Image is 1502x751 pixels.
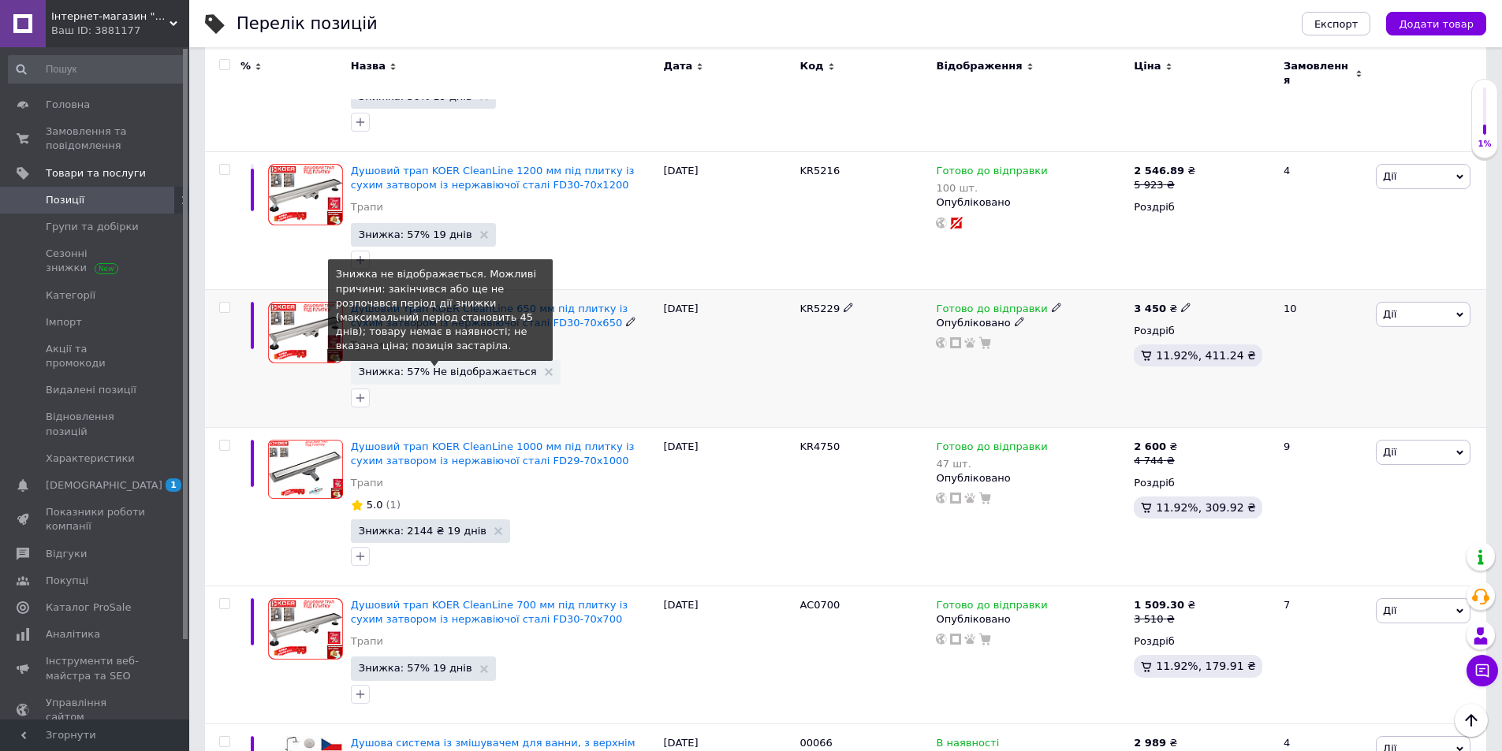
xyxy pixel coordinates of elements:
span: 11.92%, 309.92 ₴ [1156,501,1256,514]
span: Групи та добірки [46,220,139,234]
span: [DEMOGRAPHIC_DATA] [46,478,162,493]
span: Готово до відправки [936,441,1047,457]
span: 00066 [800,737,833,749]
div: Ваш ID: 3881177 [51,24,189,38]
span: Показники роботи компанії [46,505,146,534]
span: Інструменти веб-майстра та SEO [46,654,146,682]
button: Експорт [1302,12,1371,35]
span: Дата [664,59,693,73]
span: Товари та послуги [46,166,146,180]
div: 1% [1472,139,1497,150]
button: Чат з покупцем [1467,655,1498,686]
img: Душевой трап KOER CleanLine 1200 мм под плитку с сухим затвором из нержавеющей стали FD30-70x1200 [268,164,343,225]
div: Роздріб [1134,324,1270,338]
span: Відгуки [46,547,87,561]
b: 2 600 [1134,441,1166,452]
div: 7 [1274,586,1372,723]
span: 5.0 [367,499,383,511]
img: Душевой трап KOER CleanLine 650 мм под плитку с сухим затвором из нержавеющей стали FD30-70x650 [268,302,343,363]
span: Замовлення [1284,59,1351,87]
span: Дії [1383,308,1396,320]
span: (1) [386,499,401,511]
span: Готово до відправки [936,165,1047,181]
span: 11.92%, 411.24 ₴ [1156,349,1256,362]
div: 10 [1274,289,1372,427]
div: 47 шт. [936,458,1047,470]
span: Додати товар [1399,18,1474,30]
span: Позиції [46,193,84,207]
div: [DATE] [660,289,796,427]
span: Відображення [936,59,1022,73]
button: Наверх [1455,704,1488,737]
span: Ціна [1134,59,1161,73]
span: % [240,59,251,73]
img: Душевой трап KOER CleanLine 700 мм под плитку с сухим затвором из нержавеющей стали FD30-70x700 [268,598,343,660]
input: Пошук [8,55,186,84]
div: [DATE] [660,152,796,290]
a: Душовий трап KOER CleanLine 1200 мм під плитку із сухим затвором із нержавіючої сталі FD30-70x1200 [351,165,635,191]
div: [DATE] [660,586,796,723]
span: Головна [46,98,90,112]
div: ₴ [1134,440,1177,454]
span: Акції та промокоди [46,342,146,370]
span: AC0700 [800,599,840,611]
div: Знижка не відображається. Можливі причини: закінчився або ще не розпочався період дії знижки (мак... [336,267,545,353]
b: 1 509.30 [1134,599,1184,611]
div: ₴ [1134,736,1177,750]
div: Опубліковано [936,316,1126,330]
span: Аналітика [46,627,100,641]
div: 3 510 ₴ [1134,612,1195,626]
div: Роздріб [1134,200,1270,214]
span: Дії [1383,446,1396,458]
a: Трапи [351,634,383,649]
span: Знижка: 57% 19 днів [359,663,472,673]
div: 9 [1274,427,1372,586]
span: KR5229 [800,303,840,314]
div: Перелік позицій [237,16,378,32]
div: Роздріб [1134,476,1270,490]
div: 4 744 ₴ [1134,454,1177,468]
button: Додати товар [1386,12,1486,35]
div: 5 923 ₴ [1134,178,1195,192]
a: Душовий трап KOER CleanLine 700 мм під плитку із сухим затвором із нержавіючої сталі FD30-70x700 [351,599,628,625]
span: Знижка: 57% Не відображається [359,366,537,377]
span: 1 [166,478,181,492]
span: Покупці [46,574,88,588]
a: Душовий трап KOER CleanLine 1000 мм під плитку із сухим затвором із нержавіючої сталі FD29-70x1000 [351,441,635,467]
div: 100 шт. [936,182,1047,194]
div: ₴ [1134,164,1195,178]
span: Готово до відправки [936,599,1047,615]
img: Душевой трап KOER CleanLine 1000 мм под плитку с сухим затвором из нержавеющей стали FD29-70x1000 [268,440,343,500]
span: Замовлення та повідомлення [46,125,146,153]
div: ₴ [1134,598,1195,612]
span: Імпорт [46,315,82,329]
div: Опубліковано [936,195,1126,210]
span: Код [800,59,824,73]
span: Управління сайтом [46,696,146,724]
a: Трапи [351,476,383,490]
b: 2 989 [1134,737,1166,749]
span: Знижка: 50% 19 днів [359,91,472,102]
div: Роздріб [1134,634,1270,649]
div: ₴ [1134,302,1191,316]
span: Інтернет-магазин "Нікс сантех" [51,9,170,24]
div: Опубліковано [936,471,1126,485]
div: [DATE] [660,427,796,586]
span: Знижка: 57% 19 днів [359,229,472,240]
span: Готово до відправки [936,303,1047,319]
span: KR5216 [800,165,840,177]
a: Трапи [351,200,383,214]
span: Назва [351,59,386,73]
span: Дії [1383,604,1396,616]
span: Знижка: 2144 ₴ 19 днів [359,526,486,536]
span: Характеристики [46,452,135,466]
span: KR4750 [800,441,840,452]
span: 11.92%, 179.91 ₴ [1156,660,1256,672]
div: 4 [1274,152,1372,290]
span: Експорт [1314,18,1359,30]
span: Відновлення позицій [46,410,146,438]
span: Каталог ProSale [46,600,131,615]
